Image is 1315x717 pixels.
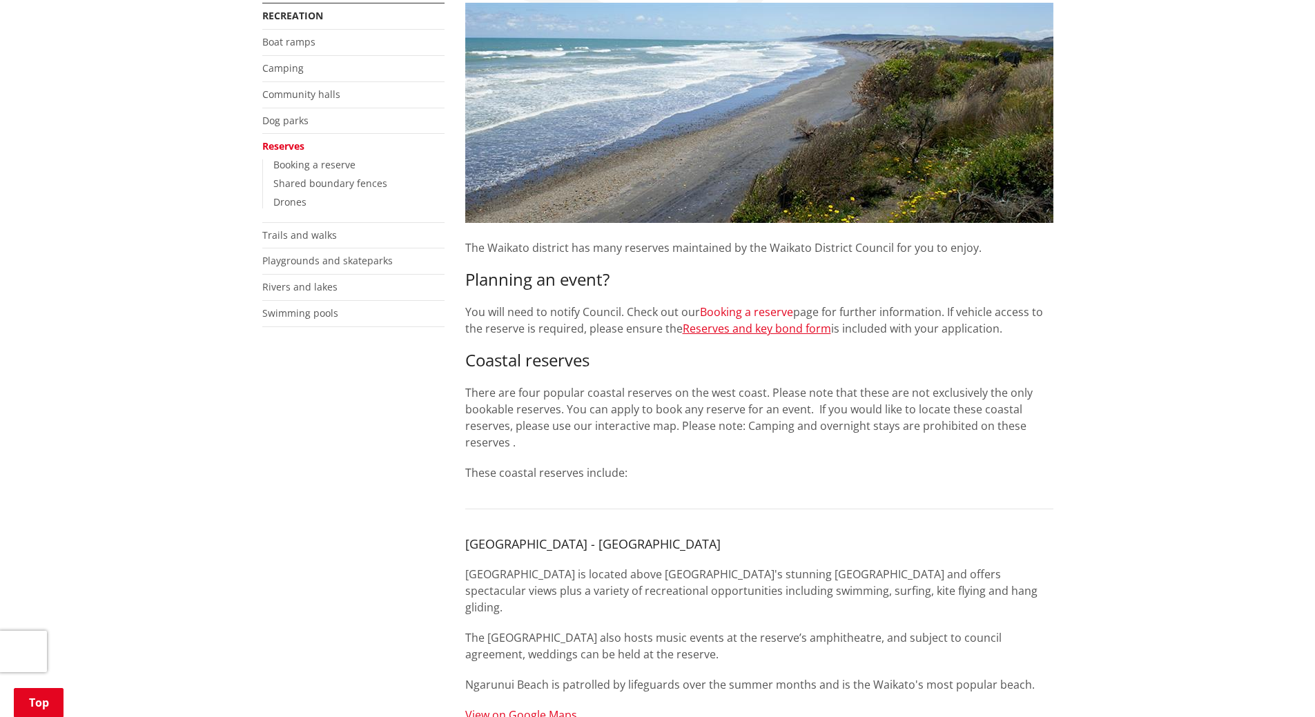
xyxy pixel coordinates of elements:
a: Top [14,688,64,717]
a: Dog parks [262,114,309,127]
a: Shared boundary fences [273,177,387,190]
p: Ngarunui Beach is patrolled by lifeguards over the summer months and is the Waikato's most popula... [465,676,1053,693]
a: Rivers and lakes [262,280,338,293]
a: Trails and walks [262,228,337,242]
a: Playgrounds and skateparks [262,254,393,267]
a: Reserves [262,139,304,153]
a: Recreation [262,9,323,22]
a: Boat ramps [262,35,315,48]
iframe: Messenger Launcher [1251,659,1301,709]
h3: Coastal reserves [465,351,1053,371]
a: Booking a reserve [700,304,793,320]
a: Swimming pools [262,306,338,320]
p: The [GEOGRAPHIC_DATA] also hosts music events at the reserve’s amphitheatre, and subject to counc... [465,629,1053,662]
p: [GEOGRAPHIC_DATA] is located above [GEOGRAPHIC_DATA]'s stunning [GEOGRAPHIC_DATA] and offers spec... [465,566,1053,616]
p: The Waikato district has many reserves maintained by the Waikato District Council for you to enjoy. [465,223,1053,256]
p: These coastal reserves include: [465,464,1053,481]
p: You will need to notify Council. Check out our page for further information. If vehicle access to... [465,304,1053,337]
img: Port Waikato coastal reserve [465,3,1053,223]
a: Booking a reserve [273,158,355,171]
a: Reserves and key bond form [683,321,831,336]
a: Drones [273,195,306,208]
a: Camping [262,61,304,75]
h4: [GEOGRAPHIC_DATA] - [GEOGRAPHIC_DATA] [465,537,1053,552]
a: Community halls [262,88,340,101]
h3: Planning an event? [465,270,1053,290]
p: There are four popular coastal reserves on the west coast. Please note that these are not exclusi... [465,384,1053,451]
